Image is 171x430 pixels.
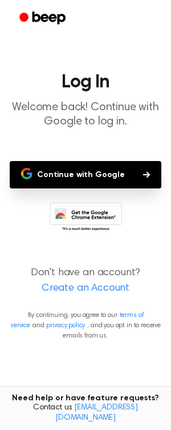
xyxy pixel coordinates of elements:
h1: Log In [9,73,162,91]
a: Beep [11,7,76,30]
button: Continue with Google [10,161,161,188]
p: Welcome back! Continue with Google to log in. [9,101,162,129]
span: Contact us [7,403,164,423]
a: [EMAIL_ADDRESS][DOMAIN_NAME] [55,404,138,422]
a: Create an Account [11,281,160,296]
p: Don't have an account? [9,266,162,296]
a: privacy policy [46,322,85,329]
p: By continuing, you agree to our and , and you opt in to receive emails from us. [9,310,162,341]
